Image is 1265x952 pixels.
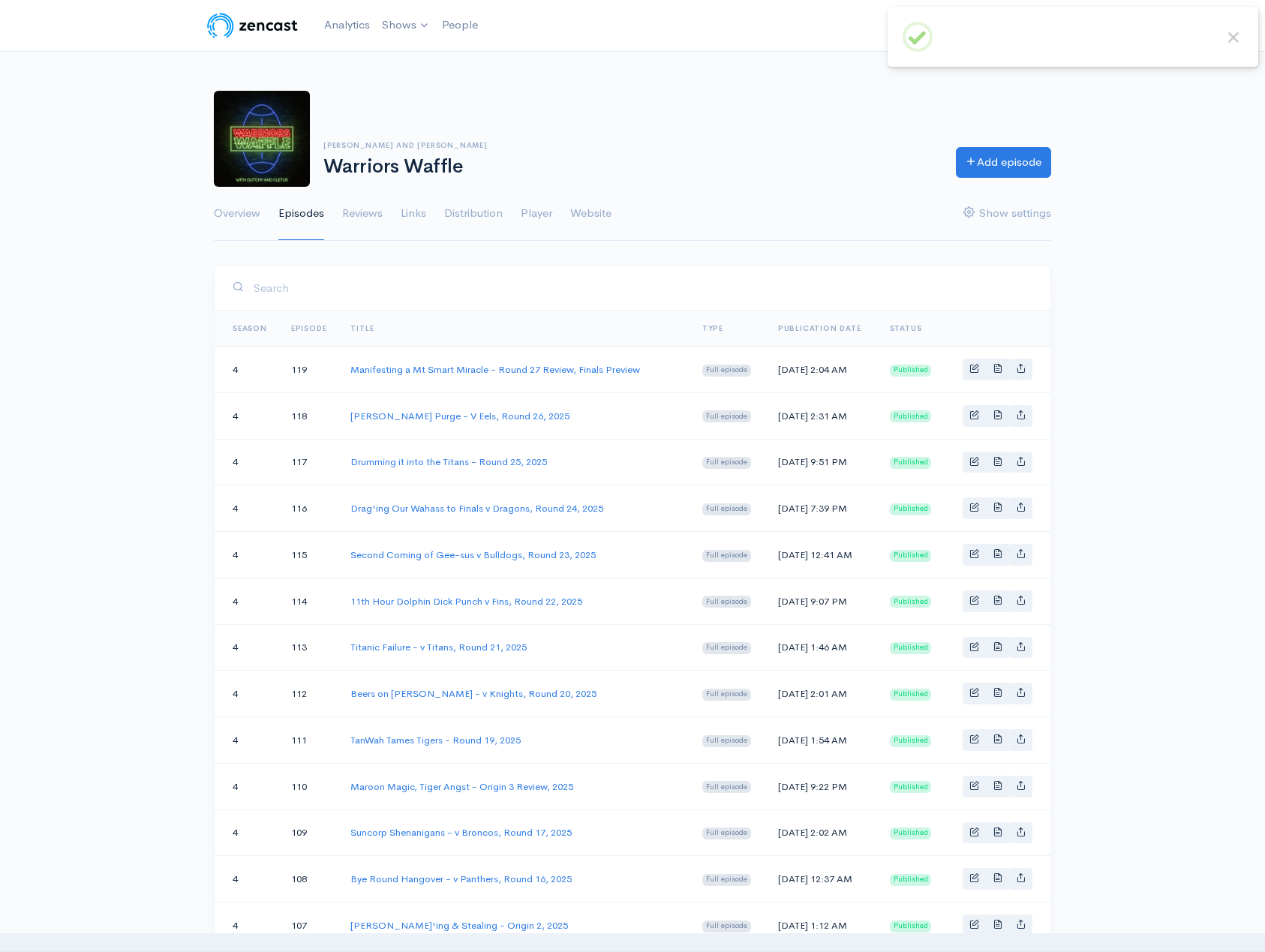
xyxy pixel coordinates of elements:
[963,187,1051,241] a: Show settings
[702,920,751,932] span: Full episode
[376,9,436,42] a: Shows
[890,920,932,932] span: Published
[350,687,596,700] a: Beers on [PERSON_NAME] - v Knights, Round 20, 2025
[963,590,1032,612] div: Basic example
[766,485,878,532] td: [DATE] 7:39 PM
[279,717,339,764] td: 111
[279,856,339,902] td: 108
[215,717,279,764] td: 4
[963,683,1032,704] div: Basic example
[350,323,374,333] a: Title
[890,410,932,422] span: Published
[702,410,751,422] span: Full episode
[215,532,279,578] td: 4
[521,187,552,241] a: Player
[279,671,339,717] td: 112
[890,550,932,562] span: Published
[702,874,751,886] span: Full episode
[253,272,1032,303] input: Search
[766,392,878,439] td: [DATE] 2:31 AM
[215,578,279,624] td: 4
[279,578,339,624] td: 114
[323,156,938,178] h1: Warriors Waffle
[233,323,267,333] a: Season
[350,919,568,932] a: [PERSON_NAME]'ing & Stealing - Origin 2, 2025
[350,548,596,561] a: Second Coming of Gee-sus v Bulldogs, Round 23, 2025
[570,187,611,241] a: Website
[350,363,640,376] a: Manifesting a Mt Smart Miracle - Round 27 Review, Finals Preview
[766,809,878,856] td: [DATE] 2:02 AM
[963,914,1032,936] div: Basic example
[350,502,603,515] a: Drag'ing Our Wahass to Finals v Dragons, Round 24, 2025
[350,780,573,793] a: Maroon Magic, Tiger Angst - Origin 3 Review, 2025
[350,872,572,885] a: Bye Round Hangover - v Panthers, Round 16, 2025
[766,763,878,809] td: [DATE] 9:22 PM
[963,637,1032,659] div: Basic example
[702,457,751,469] span: Full episode
[342,187,383,241] a: Reviews
[350,826,572,839] a: Suncorp Shenanigans - v Broncos, Round 17, 2025
[890,874,932,886] span: Published
[444,187,503,241] a: Distribution
[766,856,878,902] td: [DATE] 12:37 AM
[766,347,878,393] td: [DATE] 2:04 AM
[279,902,339,949] td: 107
[766,578,878,624] td: [DATE] 9:07 PM
[890,689,932,701] span: Published
[205,11,300,41] img: ZenCast Logo
[279,624,339,671] td: 113
[766,671,878,717] td: [DATE] 2:01 AM
[963,729,1032,751] div: Basic example
[963,452,1032,473] div: Basic example
[890,596,932,608] span: Published
[890,781,932,793] span: Published
[963,822,1032,844] div: Basic example
[350,595,582,608] a: 11th Hour Dolphin Dick Punch v Fins, Round 22, 2025
[215,671,279,717] td: 4
[890,457,932,469] span: Published
[766,532,878,578] td: [DATE] 12:41 AM
[350,641,527,653] a: Titanic Failure - v Titans, Round 21, 2025
[279,439,339,485] td: 117
[702,642,751,654] span: Full episode
[890,642,932,654] span: Published
[279,532,339,578] td: 115
[766,902,878,949] td: [DATE] 1:12 AM
[956,147,1051,178] a: Add episode
[766,439,878,485] td: [DATE] 9:51 PM
[890,365,932,377] span: Published
[215,809,279,856] td: 4
[890,503,932,515] span: Published
[1224,28,1243,47] button: Close this dialog
[778,323,861,333] a: Publication date
[350,734,521,746] a: TanWah Tames Tigers - Round 19, 2025
[318,9,376,41] a: Analytics
[963,405,1032,427] div: Basic example
[963,359,1032,380] div: Basic example
[963,868,1032,890] div: Basic example
[291,323,327,333] a: Episode
[702,735,751,747] span: Full episode
[323,141,938,149] h6: [PERSON_NAME] and [PERSON_NAME]
[702,503,751,515] span: Full episode
[215,856,279,902] td: 4
[279,485,339,532] td: 116
[350,455,547,468] a: Drumming it into the Titans - Round 25, 2025
[702,365,751,377] span: Full episode
[702,781,751,793] span: Full episode
[766,624,878,671] td: [DATE] 1:46 AM
[401,187,426,241] a: Links
[278,187,324,241] a: Episodes
[436,9,484,41] a: People
[963,497,1032,519] div: Basic example
[215,439,279,485] td: 4
[963,544,1032,566] div: Basic example
[702,550,751,562] span: Full episode
[279,809,339,856] td: 109
[215,624,279,671] td: 4
[963,776,1032,797] div: Basic example
[215,392,279,439] td: 4
[279,347,339,393] td: 119
[215,763,279,809] td: 4
[766,717,878,764] td: [DATE] 1:54 AM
